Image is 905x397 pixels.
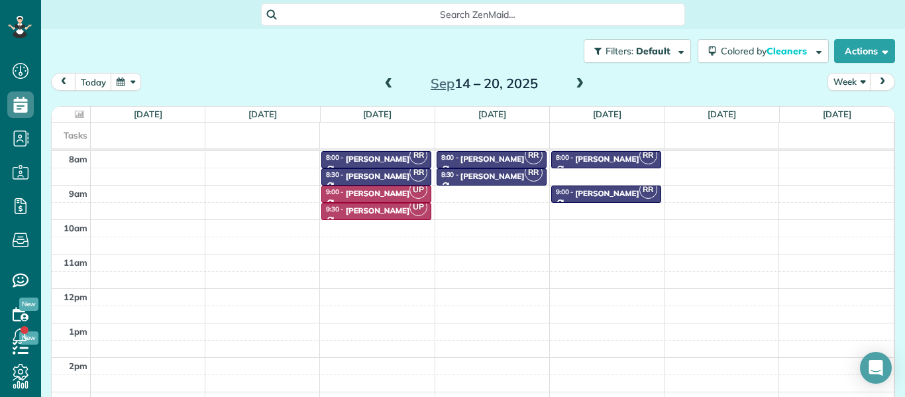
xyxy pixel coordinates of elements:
[401,76,567,91] h2: 14 – 20, 2025
[346,206,410,215] div: [PERSON_NAME]
[363,109,392,119] a: [DATE]
[64,257,87,268] span: 11am
[346,172,410,181] div: [PERSON_NAME]
[69,154,87,164] span: 8am
[584,39,691,63] button: Filters: Default
[69,188,87,199] span: 9am
[51,73,76,91] button: prev
[64,130,87,141] span: Tasks
[346,154,410,164] div: [PERSON_NAME]
[525,146,543,164] span: RR
[19,298,38,311] span: New
[834,39,895,63] button: Actions
[827,73,871,91] button: Week
[575,154,639,164] div: [PERSON_NAME]
[69,326,87,337] span: 1pm
[593,109,621,119] a: [DATE]
[409,181,427,199] span: UP
[636,45,671,57] span: Default
[134,109,162,119] a: [DATE]
[460,154,525,164] div: [PERSON_NAME]
[708,109,736,119] a: [DATE]
[639,181,657,199] span: RR
[69,361,87,371] span: 2pm
[606,45,633,57] span: Filters:
[525,164,543,182] span: RR
[64,292,87,302] span: 12pm
[639,146,657,164] span: RR
[577,39,691,63] a: Filters: Default
[575,189,639,198] div: [PERSON_NAME]
[409,146,427,164] span: RR
[460,172,525,181] div: [PERSON_NAME]
[767,45,809,57] span: Cleaners
[870,73,895,91] button: next
[431,75,454,91] span: Sep
[409,198,427,216] span: UP
[248,109,277,119] a: [DATE]
[478,109,507,119] a: [DATE]
[346,189,410,198] div: [PERSON_NAME]
[409,164,427,182] span: RR
[823,109,851,119] a: [DATE]
[698,39,829,63] button: Colored byCleaners
[75,73,112,91] button: today
[860,352,892,384] div: Open Intercom Messenger
[721,45,812,57] span: Colored by
[64,223,87,233] span: 10am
